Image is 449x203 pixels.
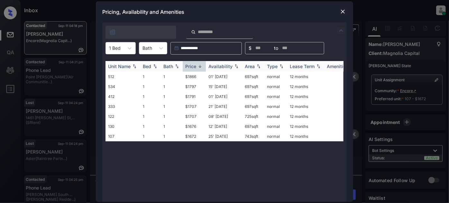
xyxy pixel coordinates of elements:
[174,64,180,68] img: sorting
[206,82,242,92] td: 15' [DATE]
[105,72,140,82] td: 512
[140,101,161,111] td: 1
[105,101,140,111] td: 333
[287,111,324,121] td: 12 months
[287,101,324,111] td: 12 months
[340,8,346,15] img: close
[183,121,206,131] td: $1676
[161,82,183,92] td: 1
[185,64,196,69] div: Price
[278,64,285,68] img: sorting
[163,64,173,69] div: Bath
[206,121,242,131] td: 12' [DATE]
[105,92,140,101] td: 412
[161,121,183,131] td: 1
[315,64,322,68] img: sorting
[131,64,138,68] img: sorting
[152,64,158,68] img: sorting
[264,101,287,111] td: normal
[161,131,183,141] td: 1
[242,92,264,101] td: 697 sqft
[96,1,353,22] div: Pricing, Availability and Amenities
[242,121,264,131] td: 697 sqft
[140,82,161,92] td: 1
[242,131,264,141] td: 743 sqft
[274,45,278,52] span: to
[287,72,324,82] td: 12 months
[161,92,183,101] td: 1
[206,101,242,111] td: 21' [DATE]
[233,64,240,68] img: sorting
[287,131,324,141] td: 12 months
[287,121,324,131] td: 12 months
[264,131,287,141] td: normal
[140,111,161,121] td: 1
[242,111,264,121] td: 725 sqft
[327,64,348,69] div: Amenities
[105,111,140,121] td: 122
[143,64,151,69] div: Bed
[337,27,345,34] img: icon-zuma
[264,72,287,82] td: normal
[206,131,242,141] td: 25' [DATE]
[206,92,242,101] td: 01' [DATE]
[140,72,161,82] td: 1
[242,72,264,82] td: 697 sqft
[105,131,140,141] td: 107
[264,121,287,131] td: normal
[108,64,131,69] div: Unit Name
[242,82,264,92] td: 697 sqft
[183,82,206,92] td: $1797
[140,131,161,141] td: 1
[105,82,140,92] td: 534
[264,111,287,121] td: normal
[197,64,203,69] img: sorting
[264,82,287,92] td: normal
[109,29,116,35] img: icon-zuma
[183,131,206,141] td: $1672
[249,45,252,52] span: $
[183,101,206,111] td: $1707
[208,64,233,69] div: Availability
[161,101,183,111] td: 1
[264,92,287,101] td: normal
[161,111,183,121] td: 1
[242,101,264,111] td: 697 sqft
[105,121,140,131] td: 130
[140,121,161,131] td: 1
[161,72,183,82] td: 1
[183,111,206,121] td: $1707
[206,72,242,82] td: 01' [DATE]
[287,92,324,101] td: 12 months
[183,72,206,82] td: $1866
[290,64,315,69] div: Lease Term
[206,111,242,121] td: 08' [DATE]
[140,92,161,101] td: 1
[183,92,206,101] td: $1791
[255,64,262,68] img: sorting
[267,64,278,69] div: Type
[191,29,196,35] img: icon-zuma
[287,82,324,92] td: 12 months
[245,64,255,69] div: Area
